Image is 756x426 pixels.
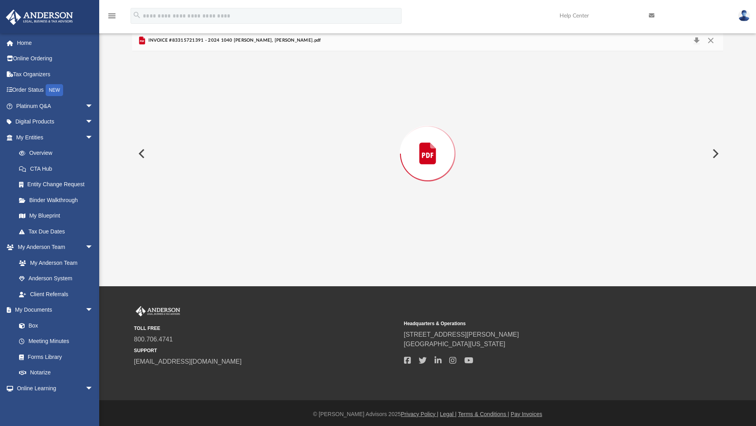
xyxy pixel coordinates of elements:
a: Pay Invoices [511,411,542,417]
a: Online Ordering [6,51,105,67]
button: Close [704,35,718,46]
div: NEW [46,84,63,96]
a: Tax Due Dates [11,224,105,239]
span: arrow_drop_down [85,114,101,130]
i: search [133,11,141,19]
a: [GEOGRAPHIC_DATA][US_STATE] [404,341,506,347]
img: User Pic [738,10,750,21]
div: © [PERSON_NAME] Advisors 2025 [99,410,756,418]
a: [STREET_ADDRESS][PERSON_NAME] [404,331,519,338]
a: Legal | [440,411,457,417]
img: Anderson Advisors Platinum Portal [134,306,182,316]
button: Next File [706,143,723,165]
a: Tax Organizers [6,66,105,82]
button: Download [689,35,704,46]
a: Anderson System [11,271,101,287]
button: Previous File [132,143,150,165]
small: TOLL FREE [134,325,398,332]
a: My Entitiesarrow_drop_down [6,129,105,145]
span: arrow_drop_down [85,129,101,146]
span: arrow_drop_down [85,98,101,114]
a: 800.706.4741 [134,336,173,343]
a: My Anderson Team [11,255,97,271]
a: Box [11,318,97,333]
a: My Anderson Teamarrow_drop_down [6,239,101,255]
a: Client Referrals [11,286,101,302]
a: Binder Walkthrough [11,192,105,208]
a: Terms & Conditions | [458,411,509,417]
a: Courses [11,396,101,412]
a: Overview [11,145,105,161]
span: arrow_drop_down [85,239,101,256]
a: Entity Change Request [11,177,105,193]
small: SUPPORT [134,347,398,354]
small: Headquarters & Operations [404,320,668,327]
div: Preview [132,30,723,256]
span: INVOICE #83315721391 - 2024 1040 [PERSON_NAME], [PERSON_NAME].pdf [147,37,321,44]
a: Online Learningarrow_drop_down [6,380,101,396]
a: Digital Productsarrow_drop_down [6,114,105,130]
a: Privacy Policy | [401,411,439,417]
i: menu [107,11,117,21]
a: My Documentsarrow_drop_down [6,302,101,318]
a: CTA Hub [11,161,105,177]
a: Order StatusNEW [6,82,105,98]
a: [EMAIL_ADDRESS][DOMAIN_NAME] [134,358,242,365]
a: menu [107,15,117,21]
a: My Blueprint [11,208,101,224]
a: Forms Library [11,349,97,365]
img: Anderson Advisors Platinum Portal [4,10,75,25]
a: Platinum Q&Aarrow_drop_down [6,98,105,114]
a: Notarize [11,365,101,381]
a: Meeting Minutes [11,333,101,349]
span: arrow_drop_down [85,380,101,397]
a: Home [6,35,105,51]
span: arrow_drop_down [85,302,101,318]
